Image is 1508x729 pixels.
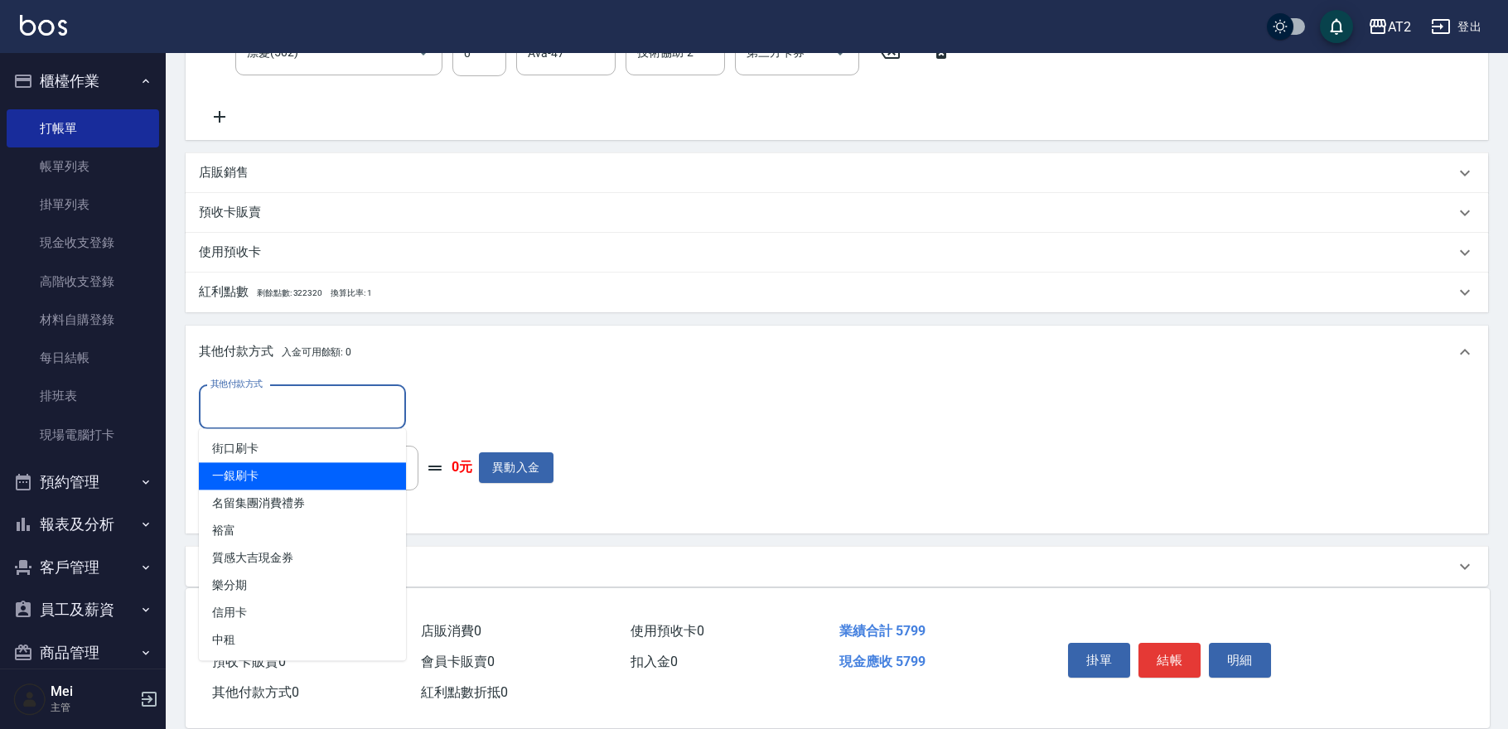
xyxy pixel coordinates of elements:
div: AT2 [1388,17,1411,37]
button: 員工及薪資 [7,588,159,631]
button: 登出 [1424,12,1488,42]
span: 扣入金 0 [631,654,678,669]
a: 材料自購登錄 [7,301,159,339]
span: 質感大吉現金券 [199,544,406,572]
span: 使用預收卡 0 [631,623,704,639]
img: Logo [20,15,67,36]
button: 報表及分析 [7,503,159,546]
button: save [1320,10,1353,43]
button: 櫃檯作業 [7,60,159,103]
button: 異動入金 [479,452,553,483]
a: 排班表 [7,377,159,415]
p: 主管 [51,700,135,715]
p: 使用預收卡 [199,244,261,261]
a: 高階收支登錄 [7,263,159,301]
span: 名留集團消費禮券 [199,490,406,517]
span: 紅利點數折抵 0 [421,684,508,700]
span: 預收卡販賣 0 [212,654,286,669]
button: 結帳 [1138,643,1201,678]
p: 其他付款方式 [199,343,351,361]
p: 預收卡販賣 [199,204,261,221]
div: 店販銷售 [186,153,1488,193]
strong: 0元 [452,459,472,476]
h5: Mei [51,683,135,700]
span: 會員卡販賣 0 [421,654,495,669]
a: 帳單列表 [7,147,159,186]
span: 剩餘點數: 322320 [257,288,322,297]
button: 掛單 [1068,643,1130,678]
span: 其他付款方式 0 [212,684,299,700]
p: 店販銷售 [199,164,249,181]
span: 業績合計 5799 [839,623,926,639]
span: 街口刷卡 [199,435,406,462]
a: 掛單列表 [7,186,159,224]
div: 預收卡販賣 [186,193,1488,233]
button: 預約管理 [7,461,159,504]
span: 信用卡 [199,599,406,626]
div: 備註及來源 [186,547,1488,587]
span: 現金應收 5799 [839,654,926,669]
span: 裕富 [199,517,406,544]
div: 紅利點數剩餘點數: 322320換算比率: 1 [186,273,1488,312]
img: Person [13,683,46,716]
span: 中租 [199,626,406,654]
span: 入金可用餘額: 0 [282,346,352,358]
span: 一銀刷卡 [199,462,406,490]
button: AT2 [1361,10,1418,44]
span: 樂分期 [199,572,406,599]
a: 現場電腦打卡 [7,416,159,454]
span: 換算比率: 1 [331,288,372,297]
button: 客戶管理 [7,546,159,589]
label: 其他付款方式 [210,378,263,390]
a: 每日結帳 [7,339,159,377]
div: 使用預收卡 [186,233,1488,273]
p: 紅利點數 [199,283,372,302]
a: 現金收支登錄 [7,224,159,262]
button: 明細 [1209,643,1271,678]
span: 店販消費 0 [421,623,481,639]
div: 其他付款方式入金可用餘額: 0 [186,326,1488,379]
button: 商品管理 [7,631,159,674]
a: 打帳單 [7,109,159,147]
